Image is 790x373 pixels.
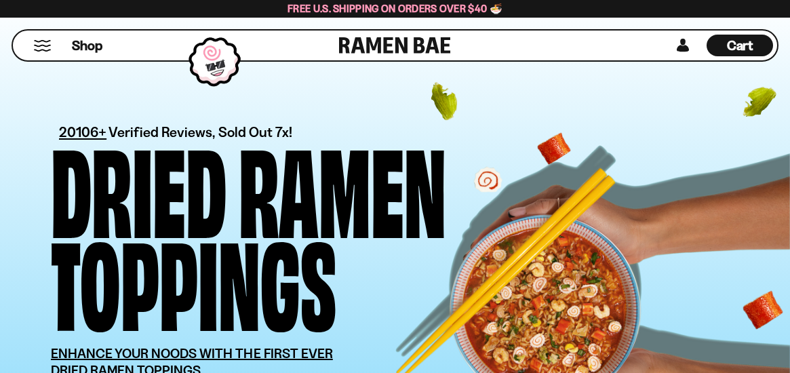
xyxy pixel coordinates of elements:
div: Toppings [51,232,336,325]
span: Free U.S. Shipping on Orders over $40 🍜 [288,2,502,15]
div: Ramen [239,139,446,232]
span: Cart [727,37,753,54]
a: Shop [72,35,102,56]
span: Shop [72,37,102,55]
div: Dried [51,139,226,232]
button: Mobile Menu Trigger [33,40,52,52]
a: Cart [707,31,773,60]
